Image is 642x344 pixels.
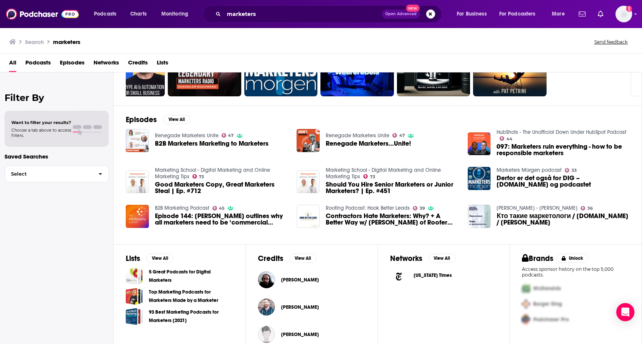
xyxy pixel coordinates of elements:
[497,213,630,226] span: Кто такие маркетологи / [DOMAIN_NAME] / [PERSON_NAME]
[451,8,496,20] button: open menu
[126,308,143,325] span: 93 Best Marketing Podcasts for Marketers [2021]
[494,8,547,20] button: open menu
[468,205,491,228] img: Кто такие маркетологи / Marketers.kz / Стас Дубинчик
[522,266,630,278] p: Access sponsor history on the top 5,000 podcasts.
[547,8,574,20] button: open menu
[222,133,234,138] a: 47
[363,174,375,179] a: 73
[289,254,317,263] button: View All
[592,39,630,45] button: Send feedback
[126,170,149,193] a: Good Marketers Copy, Great Marketers Steal | Ep. #712
[149,268,233,284] a: 5 Great Podcasts for Digital Marketers
[192,174,205,179] a: 73
[468,132,491,156] img: 097: Marketers ruin everything - how to be responsible marketers
[126,129,149,152] img: B2B Marketers Marketing to Marketers
[522,254,553,263] h2: Brands
[392,133,405,138] a: 47
[219,207,225,210] span: 45
[94,57,119,72] a: Networks
[25,38,44,46] h3: Search
[11,120,71,125] span: Want to filter your results?
[228,134,234,137] span: 47
[146,254,173,263] button: View All
[281,331,319,338] a: Grant Mielke
[149,288,233,305] a: Top Marketing Podcasts for Marketers Made by a Marketer
[468,167,491,190] a: Derfor er det også for DIG – Marketers.dk og podcastet
[126,205,149,228] a: Episode 144: Shane Redding outlines why all marketers need to be ‘commercial marketers’
[126,268,143,285] span: 5 Great Podcasts for Digital Marketers
[130,9,147,19] span: Charts
[89,8,126,20] button: open menu
[428,254,456,263] button: View All
[5,92,109,103] h2: Filter By
[258,326,275,343] img: Grant Mielke
[500,136,512,141] a: 44
[519,296,533,312] img: Second Pro Logo
[326,181,459,194] a: Should You Hire Senior Marketers or Junior Marketers? | Ep. #451
[149,308,233,325] a: 93 Best Marketing Podcasts for Marketers [2021]
[11,127,71,138] span: Choose a tab above to access filters.
[128,57,148,72] a: Credits
[297,170,320,193] a: Should You Hire Senior Marketers or Junior Marketers? | Ep. #451
[258,254,317,263] a: CreditsView All
[258,295,366,319] button: Tim PaigeTim Paige
[9,57,16,72] a: All
[615,6,632,22] button: Show profile menu
[519,281,533,296] img: First Pro Logo
[556,254,589,263] button: Unlock
[5,171,92,176] span: Select
[126,115,157,124] h2: Episodes
[297,205,320,228] a: Contractors Hate Marketers: Why? + A Better Way w/ Jim Ahlin of Roofer Marketers
[258,298,275,316] img: Tim Paige
[258,271,275,288] a: Ely Santos
[126,288,143,305] a: Top Marketing Podcasts for Marketers Made by a Marketer
[497,205,578,211] a: Серик Акишев - Бизнес Номады
[258,268,366,292] button: Ely SantosEly Santos
[576,8,589,20] a: Show notifications dropdown
[126,254,140,263] h2: Lists
[626,6,632,12] svg: Add a profile image
[281,277,319,283] a: Ely Santos
[533,285,561,292] span: McDonalds
[326,213,459,226] span: Contractors Hate Marketers: Why? + A Better Way w/ [PERSON_NAME] of Roofer Marketers
[297,129,320,152] img: Renegade Marketers…Unite!
[414,272,452,278] span: [US_STATE] Times
[506,137,512,141] span: 44
[94,9,116,19] span: Podcasts
[413,206,425,210] a: 39
[25,57,51,72] a: Podcasts
[390,268,498,285] a: New York Times logo[US_STATE] Times
[326,140,411,147] span: Renegade Marketers…Unite!
[326,205,410,211] a: Roofing Podcast: Hook Better Leads
[533,316,569,323] span: Podchaser Pro
[497,175,630,188] a: Derfor er det også for DIG – Marketers.dk og podcastet
[497,143,630,156] a: 097: Marketers ruin everything - how to be responsible marketers
[5,165,109,182] button: Select
[161,9,188,19] span: Monitoring
[155,167,270,180] a: Marketing School - Digital Marketing and Online Marketing Tips
[126,254,173,263] a: ListsView All
[155,140,269,147] a: B2B Marketers Marketing to Marketers
[420,207,425,210] span: 39
[60,57,84,72] span: Episodes
[5,153,109,160] p: Saved Searches
[370,175,375,179] span: 73
[390,254,422,263] h2: Networks
[533,301,562,307] span: Burger King
[163,115,190,124] button: View All
[155,181,288,194] span: Good Marketers Copy, Great Marketers Steal | Ep. #712
[6,7,79,21] a: Podchaser - Follow, Share and Rate Podcasts
[399,134,405,137] span: 47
